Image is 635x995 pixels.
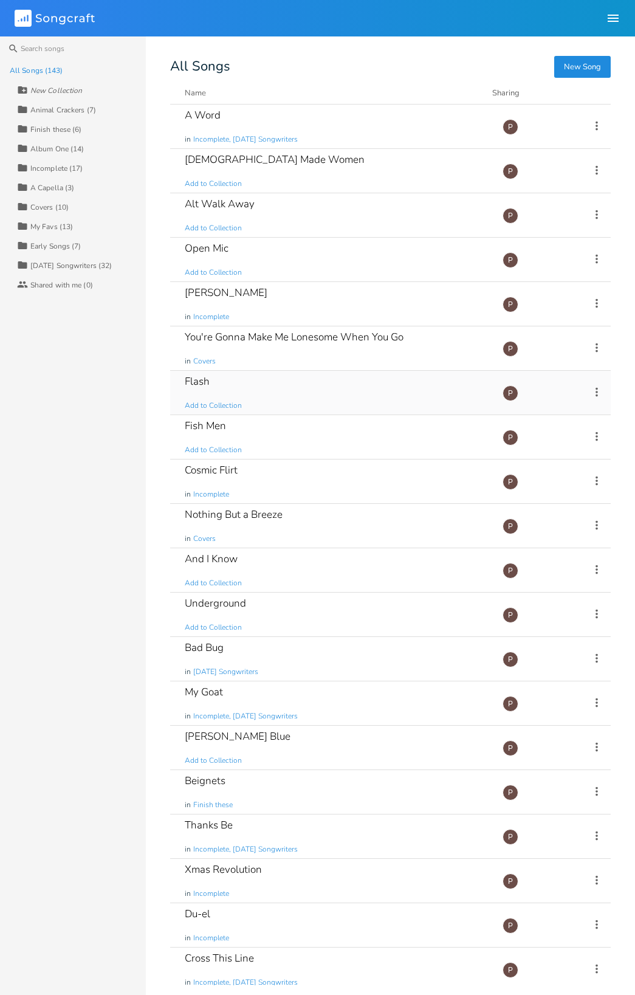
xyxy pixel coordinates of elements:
div: [PERSON_NAME] [185,287,267,298]
div: Paul H [503,918,518,934]
span: in [185,977,191,988]
div: [PERSON_NAME] Blue [185,731,290,742]
div: Paul H [503,297,518,312]
span: Incomplete [193,889,229,899]
div: Paul H [503,430,518,446]
span: Add to Collection [185,578,242,588]
div: Paul H [503,652,518,667]
div: Nothing But a Breeze [185,509,283,520]
div: You're Gonna Make Me Lonesome When You Go [185,332,403,342]
span: in [185,134,191,145]
div: Paul H [503,785,518,800]
div: Fish Men [185,421,226,431]
div: All Songs [170,61,611,72]
span: Incomplete [193,312,229,322]
div: A Capella (3) [30,184,74,191]
div: Flash [185,376,210,387]
div: Animal Crackers (7) [30,106,96,114]
div: A Word [185,110,221,120]
div: Covers (10) [30,204,69,211]
span: Finish these [193,800,233,810]
span: Covers [193,356,216,367]
div: Paul H [503,962,518,978]
span: in [185,933,191,943]
div: [DATE] Songwriters (32) [30,262,112,269]
div: Thanks Be [185,820,233,830]
span: Add to Collection [185,267,242,278]
div: Paul H [503,341,518,357]
span: Incomplete, [DATE] Songwriters [193,977,298,988]
span: Incomplete [193,489,229,500]
span: in [185,489,191,500]
span: Incomplete, [DATE] Songwriters [193,134,298,145]
div: Paul H [503,873,518,889]
div: Paul H [503,164,518,179]
div: Paul H [503,208,518,224]
div: Bad Bug [185,642,224,653]
div: And I Know [185,554,238,564]
div: Open Mic [185,243,228,253]
span: in [185,312,191,322]
span: Add to Collection [185,622,242,633]
button: New Song [554,56,611,78]
div: New Collection [30,87,82,94]
span: Incomplete [193,933,229,943]
div: Incomplete (17) [30,165,83,172]
span: in [185,534,191,544]
div: Alt Walk Away [185,199,255,209]
div: Paul H [503,119,518,135]
span: in [185,711,191,721]
div: Early Songs (7) [30,243,81,250]
div: Du-el [185,909,210,919]
div: Paul H [503,385,518,401]
span: Add to Collection [185,179,242,189]
div: Paul H [503,607,518,623]
div: My Goat [185,687,223,697]
span: in [185,889,191,899]
div: Paul H [503,829,518,845]
span: in [185,800,191,810]
span: Incomplete, [DATE] Songwriters [193,844,298,855]
span: Covers [193,534,216,544]
span: Incomplete, [DATE] Songwriters [193,711,298,721]
div: Paul H [503,696,518,712]
span: in [185,844,191,855]
div: Name [185,88,206,98]
div: Finish these (6) [30,126,82,133]
span: Add to Collection [185,445,242,455]
button: Name [185,87,478,99]
div: Cross This Line [185,953,254,963]
span: Add to Collection [185,756,242,766]
div: My Favs (13) [30,223,73,230]
div: Paul H [503,518,518,534]
span: Add to Collection [185,223,242,233]
div: Xmas Revolution [185,864,262,875]
div: Paul H [503,740,518,756]
div: Cosmic Flirt [185,465,238,475]
span: [DATE] Songwriters [193,667,258,677]
div: Sharing [492,87,565,99]
div: Paul H [503,252,518,268]
div: Paul H [503,474,518,490]
div: Underground [185,598,246,608]
span: in [185,667,191,677]
span: Add to Collection [185,401,242,411]
span: in [185,356,191,367]
div: [DEMOGRAPHIC_DATA] Made Women [185,154,365,165]
div: Paul H [503,563,518,579]
div: Shared with me (0) [30,281,93,289]
div: Album One (14) [30,145,84,153]
div: Beignets [185,776,225,786]
div: All Songs (143) [10,67,63,74]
